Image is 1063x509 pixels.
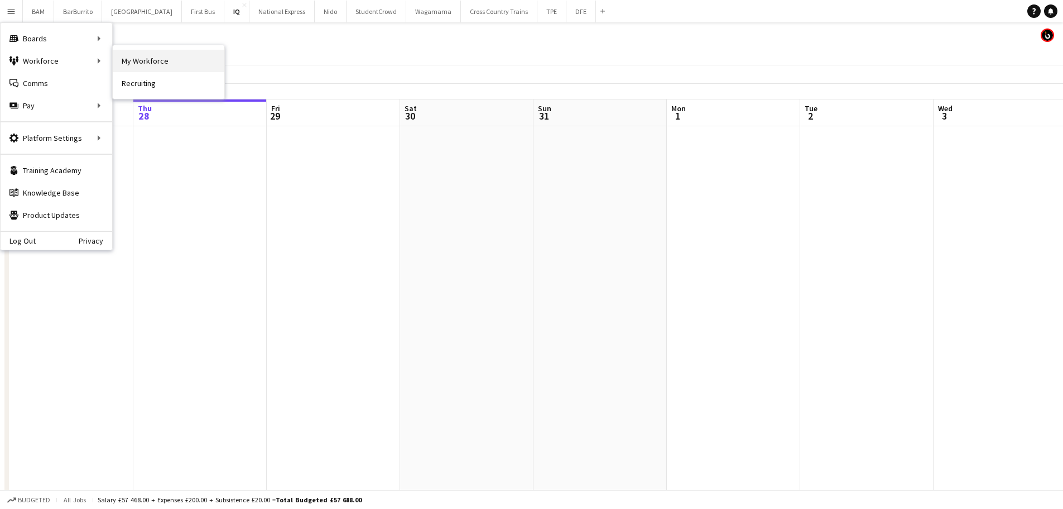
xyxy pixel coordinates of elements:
div: Boards [1,27,112,50]
button: StudentCrowd [347,1,406,22]
span: 31 [536,110,551,122]
span: 28 [136,110,152,122]
span: Sun [538,103,551,113]
span: Tue [805,103,817,113]
span: 3 [936,110,953,122]
button: Nido [315,1,347,22]
a: Recruiting [113,72,224,94]
a: Privacy [79,236,112,245]
a: Log Out [1,236,36,245]
span: 30 [403,110,417,122]
span: Thu [138,103,152,113]
a: Training Academy [1,159,112,182]
span: All jobs [61,496,88,504]
button: Wagamama [406,1,461,22]
button: Budgeted [6,494,52,506]
button: DFE [566,1,596,22]
a: Product Updates [1,204,112,226]
button: BarBurrito [54,1,102,22]
a: My Workforce [113,50,224,72]
div: Pay [1,94,112,117]
span: 2 [803,110,817,122]
button: BAM [23,1,54,22]
button: [GEOGRAPHIC_DATA] [102,1,182,22]
div: Platform Settings [1,127,112,149]
button: National Express [249,1,315,22]
div: Workforce [1,50,112,72]
span: Sat [405,103,417,113]
a: Comms [1,72,112,94]
span: Budgeted [18,496,50,504]
div: Salary £57 468.00 + Expenses £200.00 + Subsistence £20.00 = [98,496,362,504]
button: IQ [224,1,249,22]
span: 1 [670,110,686,122]
app-user-avatar: Tim Bodenham [1041,28,1054,42]
span: 29 [270,110,280,122]
span: Fri [271,103,280,113]
span: Total Budgeted £57 688.00 [276,496,362,504]
span: Mon [671,103,686,113]
a: Knowledge Base [1,182,112,204]
button: Cross Country Trains [461,1,537,22]
button: First Bus [182,1,224,22]
span: Wed [938,103,953,113]
button: TPE [537,1,566,22]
